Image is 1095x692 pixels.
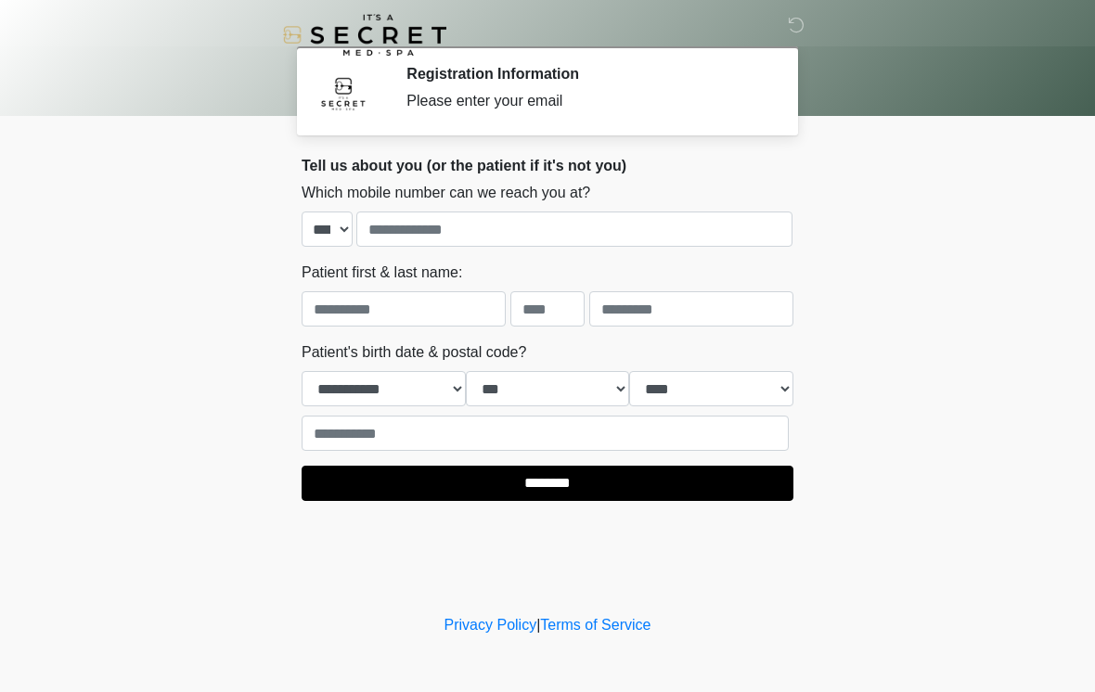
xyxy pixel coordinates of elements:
label: Which mobile number can we reach you at? [302,182,590,204]
label: Patient first & last name: [302,262,462,284]
h2: Tell us about you (or the patient if it's not you) [302,157,793,174]
a: | [536,617,540,633]
label: Patient's birth date & postal code? [302,341,526,364]
a: Privacy Policy [444,617,537,633]
a: Terms of Service [540,617,651,633]
div: Please enter your email [406,90,766,112]
h2: Registration Information [406,65,766,83]
img: It's A Secret Med Spa Logo [283,14,446,56]
img: Agent Avatar [316,65,371,121]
